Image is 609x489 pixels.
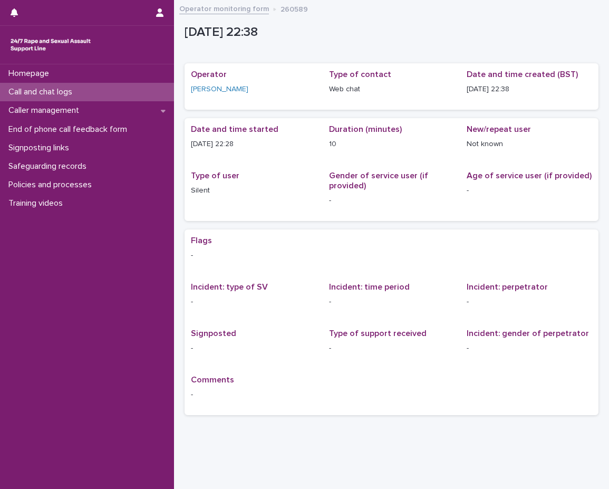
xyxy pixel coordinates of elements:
span: Date and time created (BST) [467,70,578,79]
span: Type of contact [329,70,391,79]
span: Comments [191,376,234,384]
p: [DATE] 22:38 [467,84,592,95]
span: Duration (minutes) [329,125,402,133]
p: Homepage [4,69,57,79]
p: Web chat [329,84,455,95]
p: - [329,296,455,308]
p: - [467,343,592,354]
p: - [467,185,592,196]
span: Flags [191,236,212,245]
span: Incident: time period [329,283,410,291]
span: Signposted [191,329,236,338]
p: Safeguarding records [4,161,95,171]
p: [DATE] 22:38 [185,25,594,40]
span: Type of user [191,171,239,180]
span: Age of service user (if provided) [467,171,592,180]
p: Policies and processes [4,180,100,190]
span: Date and time started [191,125,278,133]
p: Training videos [4,198,71,208]
p: - [191,296,316,308]
p: Silent [191,185,316,196]
p: Not known [467,139,592,150]
span: Incident: perpetrator [467,283,548,291]
p: - [329,343,455,354]
span: Operator [191,70,227,79]
p: 10 [329,139,455,150]
p: Call and chat logs [4,87,81,97]
p: - [191,250,592,261]
span: Incident: gender of perpetrator [467,329,589,338]
p: - [191,343,316,354]
p: Signposting links [4,143,78,153]
span: Incident: type of SV [191,283,268,291]
span: Type of support received [329,329,427,338]
span: New/repeat user [467,125,531,133]
a: [PERSON_NAME] [191,84,248,95]
span: Gender of service user (if provided) [329,171,428,190]
img: rhQMoQhaT3yELyF149Cw [8,34,93,55]
p: Caller management [4,106,88,116]
a: Operator monitoring form [179,2,269,14]
p: - [329,195,455,206]
p: - [191,389,592,400]
p: End of phone call feedback form [4,124,136,135]
p: [DATE] 22:28 [191,139,316,150]
p: 260589 [281,3,308,14]
p: - [467,296,592,308]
